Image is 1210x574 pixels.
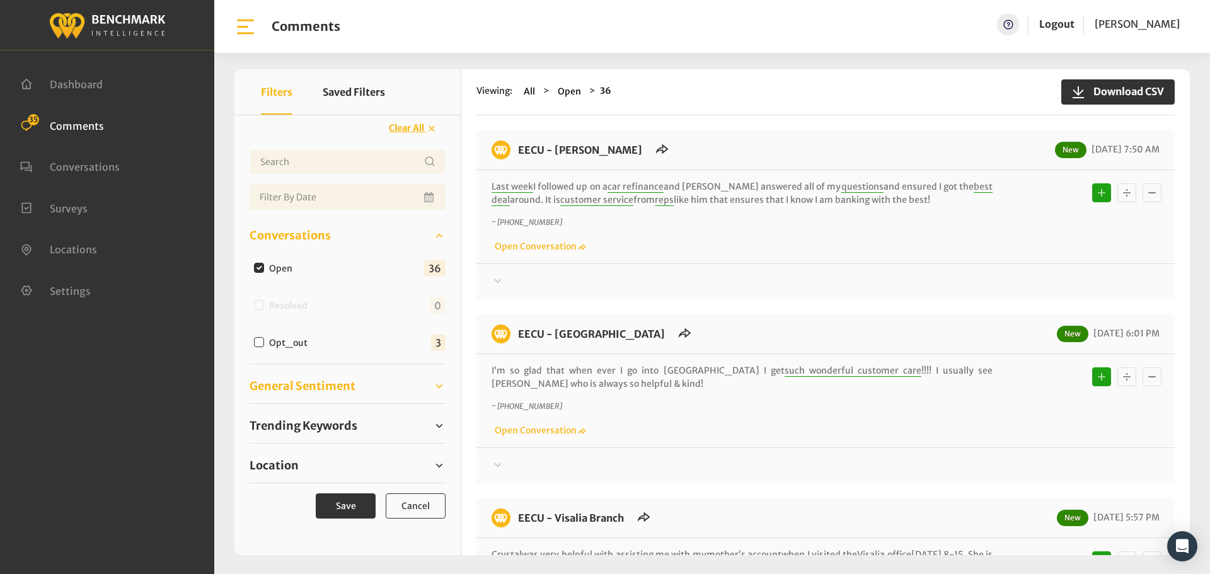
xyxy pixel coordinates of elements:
[510,324,672,343] h6: EECU - Milburn
[50,119,104,132] span: Comments
[20,77,103,89] a: Dashboard
[386,493,446,519] button: Cancel
[492,180,993,207] p: I followed up on a and [PERSON_NAME] answered all of my and ensured I got the around. It is from ...
[49,9,166,40] img: benchmark
[265,336,318,350] label: Opt_out
[50,161,120,173] span: Conversations
[424,260,446,277] span: 36
[492,549,522,561] span: Crystal
[431,335,446,351] span: 3
[492,364,993,391] p: I’m so glad that when ever I go into [GEOGRAPHIC_DATA] I get !!!! I usually see [PERSON_NAME] who...
[706,549,781,561] span: mother’s account
[518,144,642,156] a: EECU - [PERSON_NAME]
[492,401,562,411] i: ~ [PHONE_NUMBER]
[250,416,446,435] a: Trending Keywords
[510,508,631,527] h6: EECU - Visalia Branch
[20,242,97,255] a: Locations
[600,85,611,96] strong: 36
[476,84,512,99] span: Viewing:
[1090,328,1160,339] span: [DATE] 6:01 PM
[518,328,665,340] a: EECU - [GEOGRAPHIC_DATA]
[50,78,103,91] span: Dashboard
[250,456,446,475] a: Location
[50,243,97,256] span: Locations
[250,417,357,434] span: Trending Keywords
[1095,13,1180,35] a: [PERSON_NAME]
[28,114,39,125] span: 35
[1057,326,1088,342] span: New
[520,84,539,99] button: All
[785,365,921,377] span: such wonderful customer care
[20,159,120,172] a: Conversations
[254,337,264,347] input: Opt_out
[234,16,256,38] img: bar
[250,457,299,474] span: Location
[250,227,331,244] span: Conversations
[1090,512,1160,523] span: [DATE] 5:57 PM
[50,202,88,214] span: Surveys
[323,69,385,115] button: Saved Filters
[254,263,264,273] input: Open
[381,117,446,139] button: Clear All
[492,241,586,252] a: Open Conversation
[1039,13,1075,35] a: Logout
[492,508,510,527] img: benchmark
[20,284,91,296] a: Settings
[492,217,562,227] i: ~ [PHONE_NUMBER]
[554,84,585,99] button: Open
[250,149,446,175] input: Username
[272,19,340,34] h1: Comments
[492,181,993,206] span: best deal
[250,377,446,396] a: General Sentiment
[261,69,292,115] button: Filters
[422,185,438,210] button: Open Calendar
[20,201,88,214] a: Surveys
[492,324,510,343] img: benchmark
[492,181,533,193] span: Last week
[608,181,664,193] span: car refinance
[1095,18,1180,30] span: [PERSON_NAME]
[265,262,302,275] label: Open
[492,141,510,159] img: benchmark
[1055,142,1086,158] span: New
[841,181,884,193] span: questions
[250,226,446,245] a: Conversations
[265,299,318,313] label: Resolved
[430,297,446,314] span: 0
[1088,144,1160,155] span: [DATE] 7:50 AM
[389,122,424,134] span: Clear All
[518,512,624,524] a: EECU - Visalia Branch
[1167,531,1197,561] div: Open Intercom Messenger
[492,425,586,436] a: Open Conversation
[1061,79,1175,105] button: Download CSV
[857,549,911,561] span: Visalia office
[1089,548,1165,573] div: Basic example
[655,194,674,206] span: reps
[1086,84,1164,99] span: Download CSV
[250,377,355,394] span: General Sentiment
[50,284,91,297] span: Settings
[20,118,104,131] a: Comments 35
[250,185,446,210] input: Date range input field
[1039,18,1075,30] a: Logout
[1089,180,1165,205] div: Basic example
[510,141,650,159] h6: EECU - Van Ness
[316,493,376,519] button: Save
[1089,364,1165,389] div: Basic example
[1057,510,1088,526] span: New
[560,194,633,206] span: customer service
